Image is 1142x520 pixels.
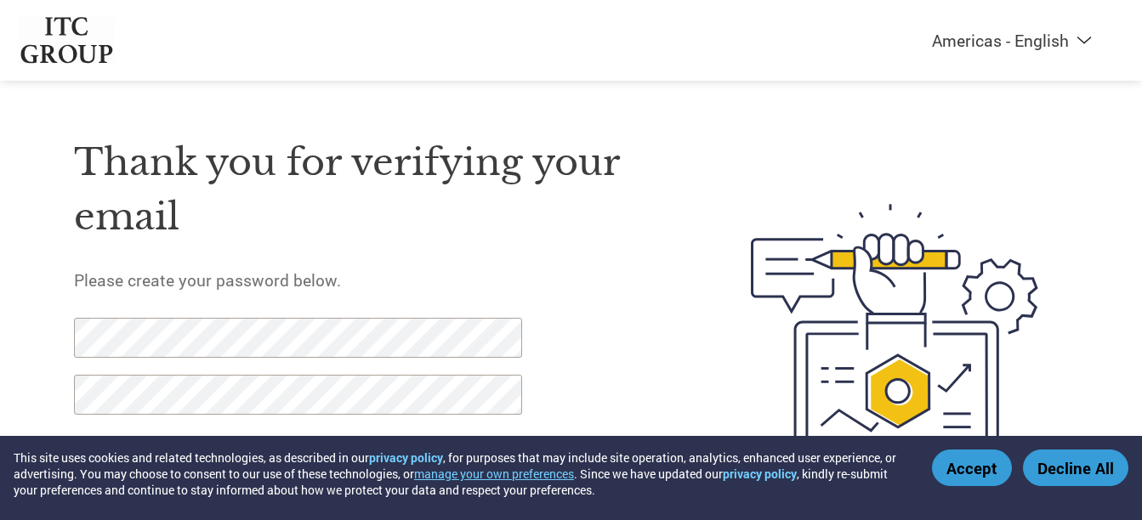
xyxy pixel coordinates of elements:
p: Password must be at least 12 characters long [74,432,528,449]
a: privacy policy [723,466,797,482]
button: Accept [932,449,1012,486]
button: Decline All [1023,449,1128,486]
button: manage your own preferences [414,466,574,482]
img: ITC Group [19,17,116,64]
h5: Please create your password below. [74,269,671,291]
div: This site uses cookies and related technologies, as described in our , for purposes that may incl... [14,449,907,498]
a: privacy policy [369,449,443,466]
h1: Thank you for verifying your email [74,135,671,245]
